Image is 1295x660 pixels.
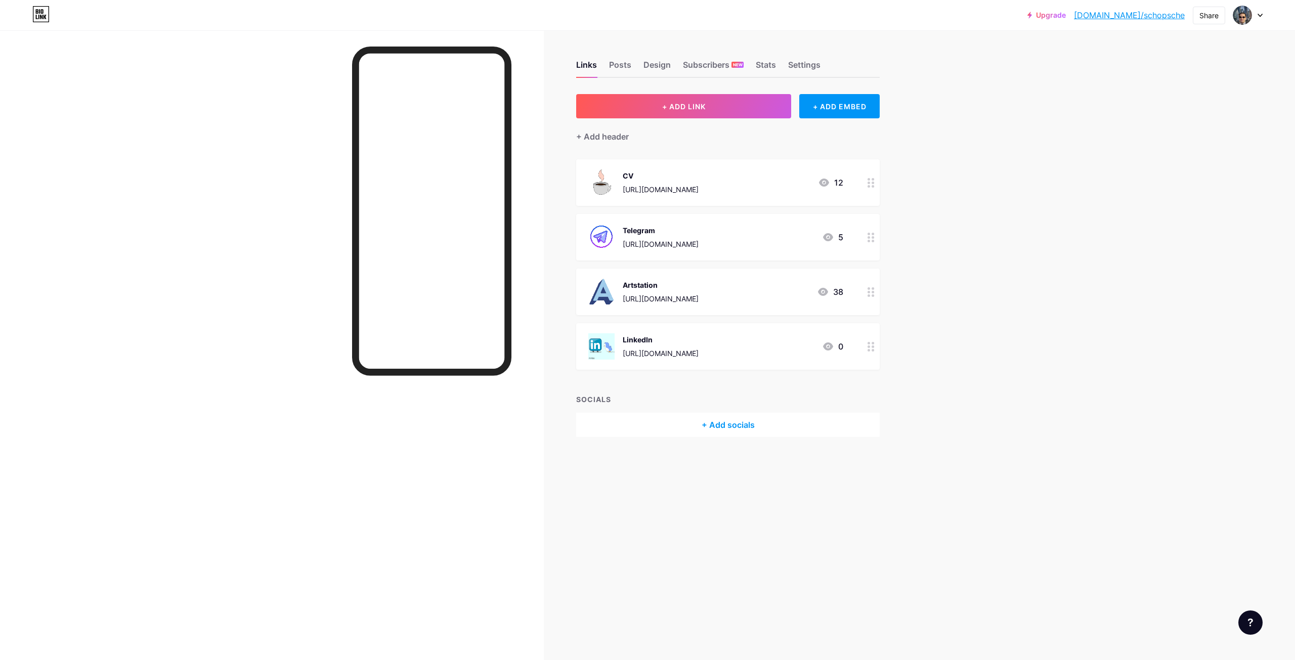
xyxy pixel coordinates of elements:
div: + Add socials [576,413,880,437]
div: [URL][DOMAIN_NAME] [623,239,699,249]
img: Dima Burger [1233,6,1252,25]
a: Upgrade [1027,11,1066,19]
div: + Add header [576,130,629,143]
div: Share [1199,10,1219,21]
div: Posts [609,59,631,77]
div: + ADD EMBED [799,94,880,118]
div: Links [576,59,597,77]
div: 12 [818,177,843,189]
div: Design [643,59,671,77]
div: 0 [822,340,843,353]
img: Artstation [588,279,615,305]
img: Telegram [588,224,615,250]
div: Telegram [623,225,699,236]
div: 38 [817,286,843,298]
a: [DOMAIN_NAME]/schopsche [1074,9,1185,21]
div: 5 [822,231,843,243]
div: [URL][DOMAIN_NAME] [623,348,699,359]
span: NEW [733,62,743,68]
div: [URL][DOMAIN_NAME] [623,184,699,195]
div: Stats [756,59,776,77]
span: + ADD LINK [662,102,706,111]
div: Artstation [623,280,699,290]
div: CV [623,170,699,181]
img: CV [588,169,615,196]
div: Subscribers [683,59,744,77]
div: LinkedIn [623,334,699,345]
img: LinkedIn [588,333,615,360]
div: Settings [788,59,821,77]
div: SOCIALS [576,394,880,405]
button: + ADD LINK [576,94,791,118]
div: [URL][DOMAIN_NAME] [623,293,699,304]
